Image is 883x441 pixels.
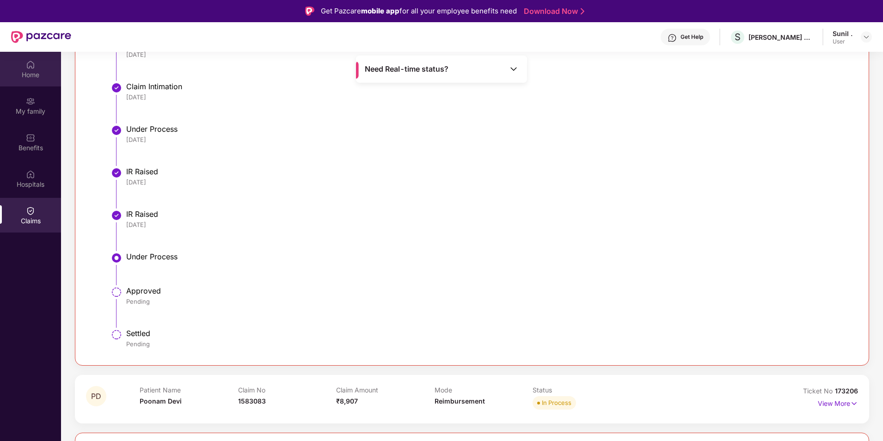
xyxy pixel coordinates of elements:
[111,287,122,298] img: svg+xml;base64,PHN2ZyBpZD0iU3RlcC1QZW5kaW5nLTMyeDMyIiB4bWxucz0iaHR0cDovL3d3dy53My5vcmcvMjAwMC9zdm...
[111,252,122,263] img: svg+xml;base64,PHN2ZyBpZD0iU3RlcC1BY3RpdmUtMzJ4MzIiIHhtbG5zPSJodHRwOi8vd3d3LnczLm9yZy8yMDAwL3N2Zy...
[735,31,741,43] span: S
[835,387,858,395] span: 173206
[238,386,337,394] p: Claim No
[126,297,848,306] div: Pending
[126,209,848,219] div: IR Raised
[748,33,813,42] div: [PERSON_NAME] CONSULTANTS P LTD
[126,124,848,134] div: Under Process
[238,397,266,405] span: 1583083
[126,82,848,91] div: Claim Intimation
[833,29,852,38] div: Sunil .
[533,386,631,394] p: Status
[126,329,848,338] div: Settled
[111,125,122,136] img: svg+xml;base64,PHN2ZyBpZD0iU3RlcC1Eb25lLTMyeDMyIiB4bWxucz0iaHR0cDovL3d3dy53My5vcmcvMjAwMC9zdmciIH...
[668,33,677,43] img: svg+xml;base64,PHN2ZyBpZD0iSGVscC0zMngzMiIgeG1sbnM9Imh0dHA6Ly93d3cudzMub3JnLzIwMDAvc3ZnIiB3aWR0aD...
[126,220,848,229] div: [DATE]
[863,33,870,41] img: svg+xml;base64,PHN2ZyBpZD0iRHJvcGRvd24tMzJ4MzIiIHhtbG5zPSJodHRwOi8vd3d3LnczLm9yZy8yMDAwL3N2ZyIgd2...
[336,397,358,405] span: ₹8,907
[11,31,71,43] img: New Pazcare Logo
[833,38,852,45] div: User
[26,206,35,215] img: svg+xml;base64,PHN2ZyBpZD0iQ2xhaW0iIHhtbG5zPSJodHRwOi8vd3d3LnczLm9yZy8yMDAwL3N2ZyIgd2lkdGg9IjIwIi...
[26,60,35,69] img: svg+xml;base64,PHN2ZyBpZD0iSG9tZSIgeG1sbnM9Imh0dHA6Ly93d3cudzMub3JnLzIwMDAvc3ZnIiB3aWR0aD0iMjAiIG...
[305,6,314,16] img: Logo
[435,397,485,405] span: Reimbursement
[126,286,848,295] div: Approved
[524,6,582,16] a: Download Now
[26,133,35,142] img: svg+xml;base64,PHN2ZyBpZD0iQmVuZWZpdHMiIHhtbG5zPSJodHRwOi8vd3d3LnczLm9yZy8yMDAwL3N2ZyIgd2lkdGg9Ij...
[509,64,518,73] img: Toggle Icon
[818,396,858,409] p: View More
[126,252,848,261] div: Under Process
[803,387,835,395] span: Ticket No
[111,82,122,93] img: svg+xml;base64,PHN2ZyBpZD0iU3RlcC1Eb25lLTMyeDMyIiB4bWxucz0iaHR0cDovL3d3dy53My5vcmcvMjAwMC9zdmciIH...
[850,398,858,409] img: svg+xml;base64,PHN2ZyB4bWxucz0iaHR0cDovL3d3dy53My5vcmcvMjAwMC9zdmciIHdpZHRoPSIxNyIgaGVpZ2h0PSIxNy...
[336,386,435,394] p: Claim Amount
[126,340,848,348] div: Pending
[111,210,122,221] img: svg+xml;base64,PHN2ZyBpZD0iU3RlcC1Eb25lLTMyeDMyIiB4bWxucz0iaHR0cDovL3d3dy53My5vcmcvMjAwMC9zdmciIH...
[126,167,848,176] div: IR Raised
[26,170,35,179] img: svg+xml;base64,PHN2ZyBpZD0iSG9zcGl0YWxzIiB4bWxucz0iaHR0cDovL3d3dy53My5vcmcvMjAwMC9zdmciIHdpZHRoPS...
[321,6,517,17] div: Get Pazcare for all your employee benefits need
[126,50,848,59] div: [DATE]
[126,93,848,101] div: [DATE]
[126,178,848,186] div: [DATE]
[435,386,533,394] p: Mode
[681,33,703,41] div: Get Help
[361,6,399,15] strong: mobile app
[140,397,182,405] span: Poonam Devi
[91,392,101,400] span: PD
[126,135,848,144] div: [DATE]
[542,398,571,407] div: In Process
[111,329,122,340] img: svg+xml;base64,PHN2ZyBpZD0iU3RlcC1QZW5kaW5nLTMyeDMyIiB4bWxucz0iaHR0cDovL3d3dy53My5vcmcvMjAwMC9zdm...
[581,6,584,16] img: Stroke
[365,64,448,74] span: Need Real-time status?
[111,167,122,178] img: svg+xml;base64,PHN2ZyBpZD0iU3RlcC1Eb25lLTMyeDMyIiB4bWxucz0iaHR0cDovL3d3dy53My5vcmcvMjAwMC9zdmciIH...
[26,97,35,106] img: svg+xml;base64,PHN2ZyB3aWR0aD0iMjAiIGhlaWdodD0iMjAiIHZpZXdCb3g9IjAgMCAyMCAyMCIgZmlsbD0ibm9uZSIgeG...
[140,386,238,394] p: Patient Name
